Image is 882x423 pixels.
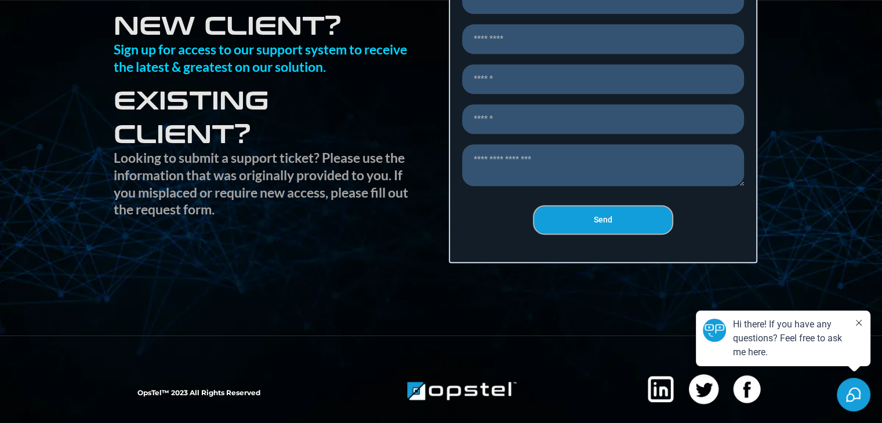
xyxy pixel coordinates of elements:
a: https://www.linkedin.com/company/opstel-services/ [645,373,677,405]
strong: Looking to submit a support ticket? Please use the information that was originally provided to yo... [114,149,408,218]
button: Send [533,205,674,235]
p: Send [549,213,658,227]
strong: OpsTel™ 2023 All Rights Reserved [137,388,260,397]
strong: EXISTING CLIENT? [114,81,269,151]
a: https://www.linkedin.com/company/opstel-services/ [688,373,720,405]
strong: Sign up for access to our support system to receive the latest & greatest on our solution. [114,41,407,75]
strong: NEW CLIENT? [114,6,341,42]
